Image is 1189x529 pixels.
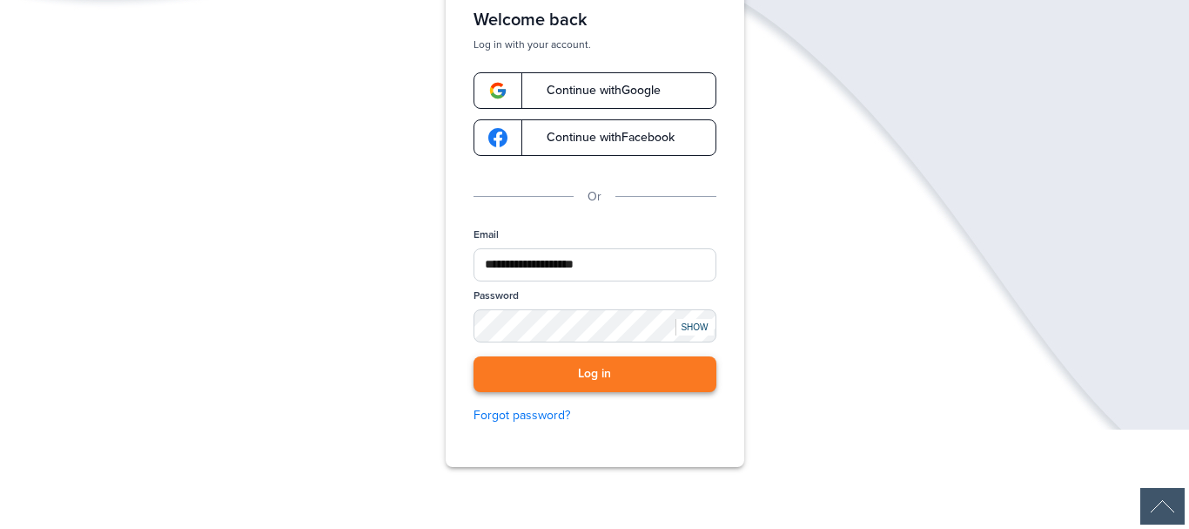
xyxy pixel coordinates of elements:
input: Password [474,309,716,342]
p: Or [588,187,601,207]
a: google-logoContinue withGoogle [474,72,716,109]
div: Scroll Back to Top [1140,488,1185,525]
div: SHOW [675,319,714,336]
input: Email [474,248,716,281]
span: Continue with Google [529,85,661,97]
p: Log in with your account. [474,37,716,51]
h1: Welcome back [474,10,716,31]
label: Password [474,288,519,303]
span: Continue with Facebook [529,132,675,144]
img: google-logo [488,81,507,100]
button: Log in [474,356,716,392]
label: Email [474,227,499,242]
a: Forgot password? [474,406,716,425]
a: google-logoContinue withFacebook [474,119,716,156]
img: Back to Top [1140,488,1185,525]
img: google-logo [488,128,507,147]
